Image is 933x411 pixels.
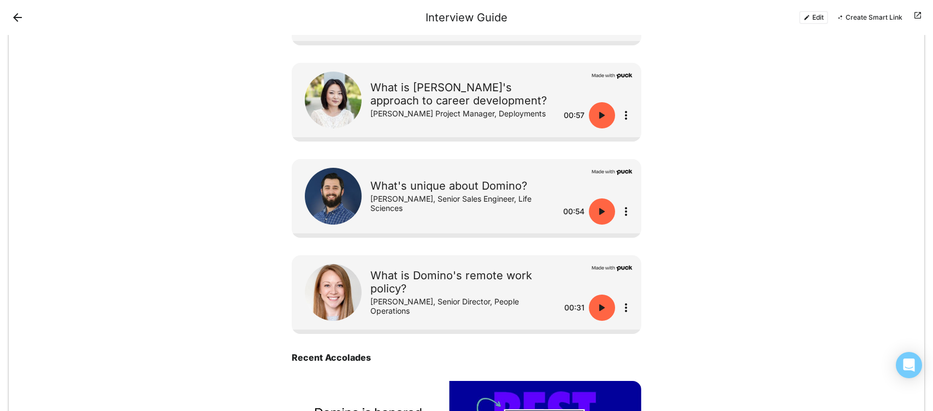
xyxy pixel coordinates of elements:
button: Create Smart Link [832,11,907,24]
button: More options [619,301,633,314]
div: What's unique about Domino? [370,179,550,192]
div: 00:54 [554,205,584,218]
div: Open Intercom Messenger [896,352,922,378]
img: Made with Puck [592,168,633,175]
button: Back [9,9,26,26]
div: Interview Guide [426,11,507,24]
strong: Recent Accolades [292,352,371,363]
button: Edit [799,11,828,24]
img: Jenny Loo headshot [305,72,362,128]
div: What is [PERSON_NAME]'s approach to career development? [370,81,550,107]
img: Made with Puck [592,72,633,79]
img: Melissa Smith headshot [305,264,362,321]
div: What is Domino's remote work policy? [370,269,550,295]
button: More options [619,205,633,218]
button: Play [589,102,615,128]
div: [PERSON_NAME] Project Manager, Deployments [370,109,550,119]
img: Made with Puck [592,264,633,271]
img: Jim Coates headshot [305,168,362,225]
button: Play [589,198,615,225]
button: More options [619,109,633,122]
button: Play [589,295,615,321]
div: 00:31 [554,301,584,314]
div: 00:57 [554,109,584,122]
div: [PERSON_NAME], Senior Sales Engineer, Life Sciences [370,195,550,213]
div: [PERSON_NAME], Senior Director, People Operations [370,297,550,316]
